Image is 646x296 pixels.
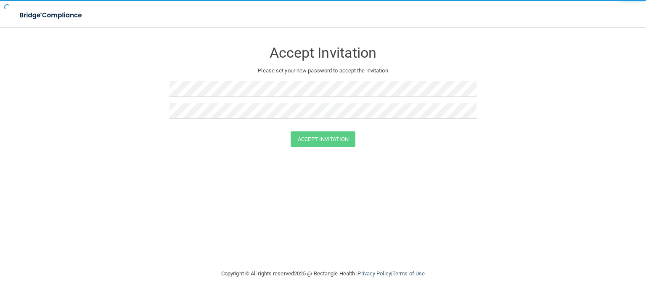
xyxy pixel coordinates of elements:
img: bridge_compliance_login_screen.278c3ca4.svg [13,7,90,24]
a: Privacy Policy [357,270,391,277]
p: Please set your new password to accept the invitation [176,66,470,76]
h3: Accept Invitation [169,45,477,61]
button: Accept Invitation [291,131,355,147]
a: Terms of Use [392,270,425,277]
div: Copyright © All rights reserved 2025 @ Rectangle Health | | [169,260,477,287]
